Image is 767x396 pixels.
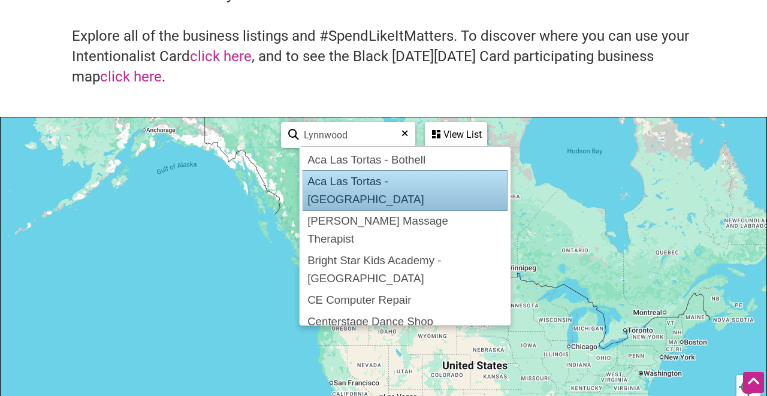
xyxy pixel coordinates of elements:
[72,26,695,87] h4: Explore all of the business listings and #SpendLikeItMatters. To discover where you can use your ...
[303,311,508,332] div: Centerstage Dance Shop
[303,289,508,311] div: CE Computer Repair
[190,48,252,65] a: click here
[303,210,508,250] div: [PERSON_NAME] Massage Therapist
[303,170,508,211] div: Aca Las Tortas - [GEOGRAPHIC_DATA]
[303,250,508,289] div: Bright Star Kids Academy - [GEOGRAPHIC_DATA]
[303,149,508,171] div: Aca Las Tortas - Bothell
[743,372,764,393] div: Scroll Back to Top
[425,122,487,148] div: See a list of the visible businesses
[426,123,486,146] div: View List
[281,122,415,148] div: Type to search and filter
[100,68,162,85] a: click here
[299,123,407,147] input: Type to find and filter...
